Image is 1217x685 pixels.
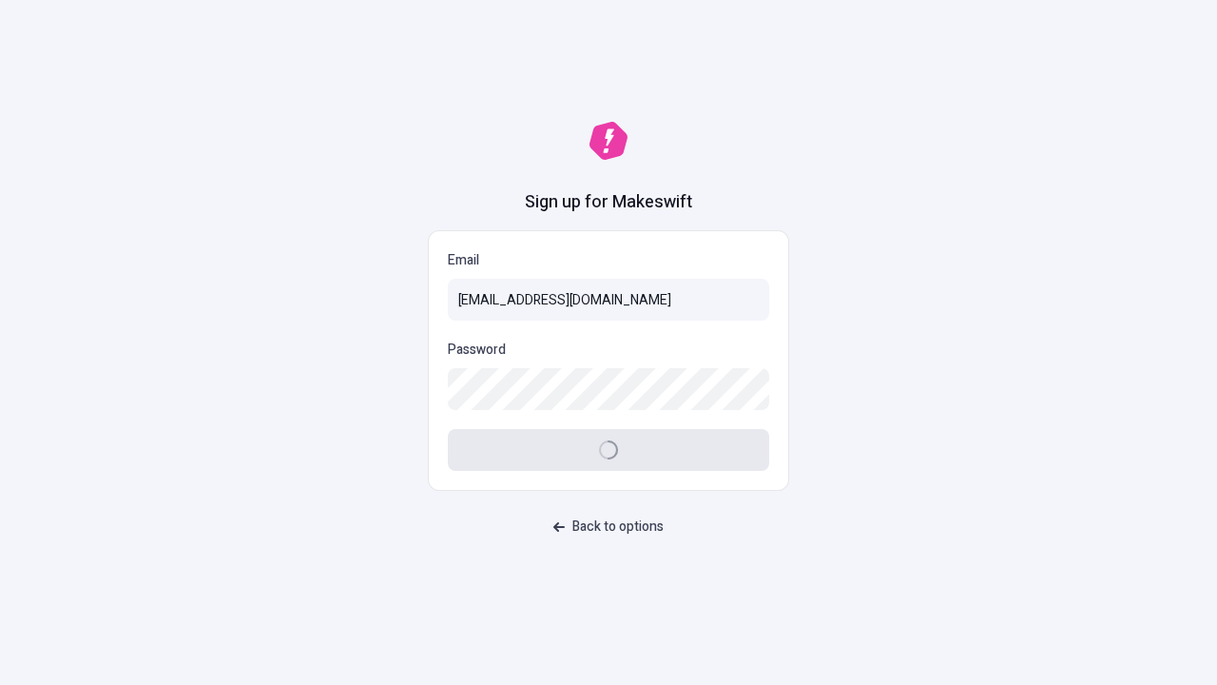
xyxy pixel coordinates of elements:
[542,510,675,544] button: Back to options
[448,250,769,271] p: Email
[525,190,692,215] h1: Sign up for Makeswift
[448,340,506,361] p: Password
[572,517,664,538] span: Back to options
[448,279,769,321] input: Email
